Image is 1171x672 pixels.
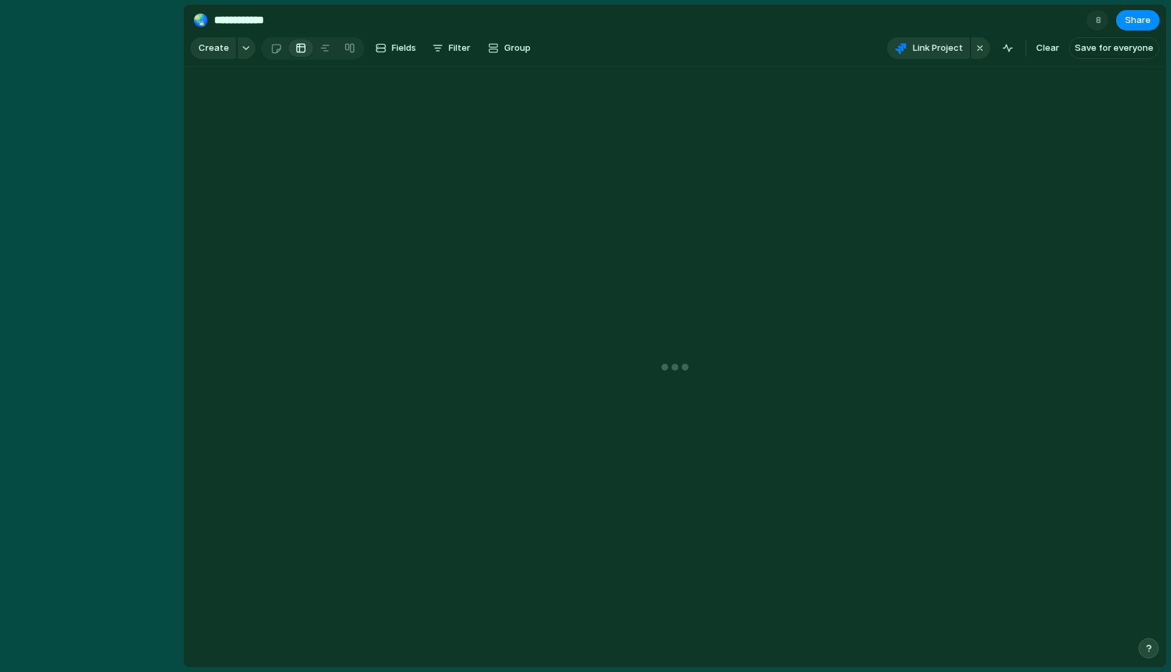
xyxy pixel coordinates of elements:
[370,37,422,59] button: Fields
[199,41,229,55] span: Create
[193,11,208,29] div: 🌏
[1031,37,1065,59] button: Clear
[392,41,416,55] span: Fields
[887,37,970,59] button: Link Project
[449,41,470,55] span: Filter
[913,41,963,55] span: Link Project
[190,9,211,31] button: 🌏
[504,41,531,55] span: Group
[481,37,537,59] button: Group
[190,37,236,59] button: Create
[1116,10,1159,30] button: Share
[1075,41,1153,55] span: Save for everyone
[427,37,476,59] button: Filter
[1125,14,1151,27] span: Share
[1069,37,1159,59] button: Save for everyone
[1036,41,1059,55] span: Clear
[1096,14,1105,27] span: 8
